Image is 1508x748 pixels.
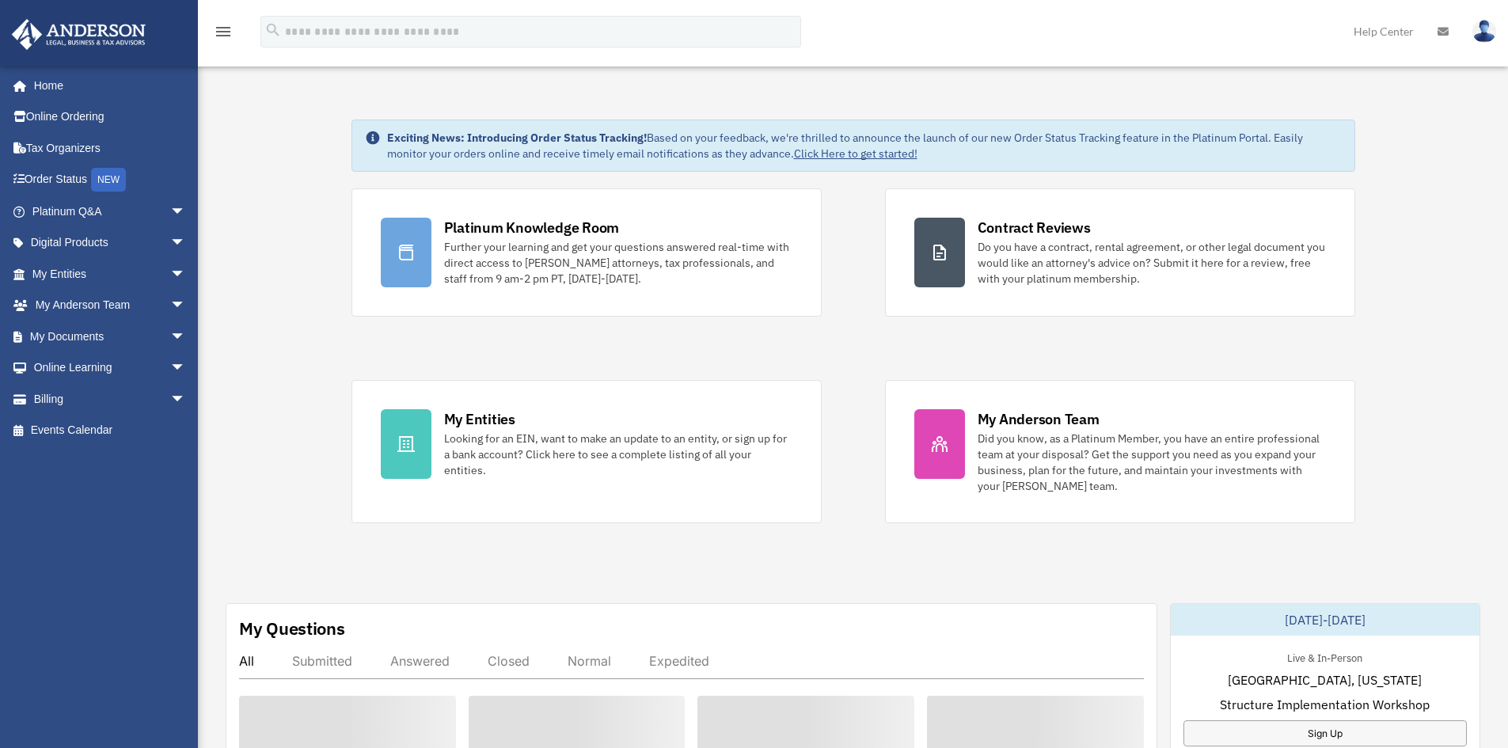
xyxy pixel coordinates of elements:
[7,19,150,50] img: Anderson Advisors Platinum Portal
[568,653,611,669] div: Normal
[170,352,202,385] span: arrow_drop_down
[170,227,202,260] span: arrow_drop_down
[1228,670,1422,689] span: [GEOGRAPHIC_DATA], [US_STATE]
[885,188,1355,317] a: Contract Reviews Do you have a contract, rental agreement, or other legal document you would like...
[1472,20,1496,43] img: User Pic
[387,131,647,145] strong: Exciting News: Introducing Order Status Tracking!
[978,409,1100,429] div: My Anderson Team
[1220,695,1430,714] span: Structure Implementation Workshop
[170,321,202,353] span: arrow_drop_down
[978,239,1326,287] div: Do you have a contract, rental agreement, or other legal document you would like an attorney's ad...
[11,290,210,321] a: My Anderson Teamarrow_drop_down
[239,653,254,669] div: All
[444,239,792,287] div: Further your learning and get your questions answered real-time with direct access to [PERSON_NAM...
[387,130,1342,161] div: Based on your feedback, we're thrilled to announce the launch of our new Order Status Tracking fe...
[170,383,202,416] span: arrow_drop_down
[214,28,233,41] a: menu
[444,218,620,237] div: Platinum Knowledge Room
[11,383,210,415] a: Billingarrow_drop_down
[170,258,202,290] span: arrow_drop_down
[11,352,210,384] a: Online Learningarrow_drop_down
[978,431,1326,494] div: Did you know, as a Platinum Member, you have an entire professional team at your disposal? Get th...
[1274,648,1375,665] div: Live & In-Person
[11,164,210,196] a: Order StatusNEW
[390,653,450,669] div: Answered
[488,653,530,669] div: Closed
[11,258,210,290] a: My Entitiesarrow_drop_down
[170,290,202,322] span: arrow_drop_down
[11,321,210,352] a: My Documentsarrow_drop_down
[11,70,202,101] a: Home
[214,22,233,41] i: menu
[649,653,709,669] div: Expedited
[351,188,822,317] a: Platinum Knowledge Room Further your learning and get your questions answered real-time with dire...
[11,227,210,259] a: Digital Productsarrow_drop_down
[264,21,282,39] i: search
[1171,604,1480,636] div: [DATE]-[DATE]
[170,196,202,228] span: arrow_drop_down
[351,380,822,523] a: My Entities Looking for an EIN, want to make an update to an entity, or sign up for a bank accoun...
[91,168,126,192] div: NEW
[11,132,210,164] a: Tax Organizers
[885,380,1355,523] a: My Anderson Team Did you know, as a Platinum Member, you have an entire professional team at your...
[292,653,352,669] div: Submitted
[11,196,210,227] a: Platinum Q&Aarrow_drop_down
[239,617,345,640] div: My Questions
[11,101,210,133] a: Online Ordering
[794,146,917,161] a: Click Here to get started!
[1183,720,1467,746] a: Sign Up
[11,415,210,446] a: Events Calendar
[444,409,515,429] div: My Entities
[444,431,792,478] div: Looking for an EIN, want to make an update to an entity, or sign up for a bank account? Click her...
[978,218,1091,237] div: Contract Reviews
